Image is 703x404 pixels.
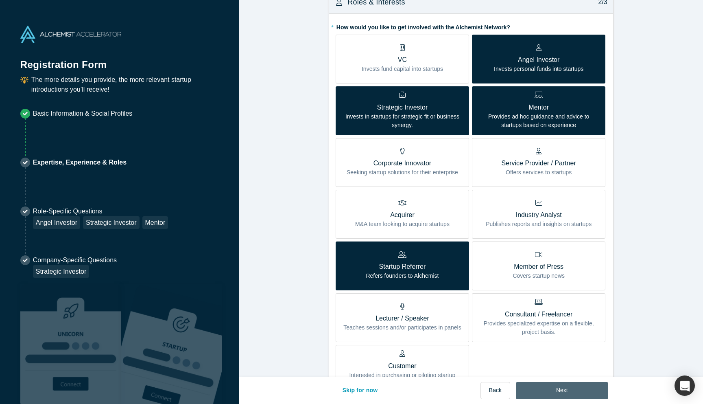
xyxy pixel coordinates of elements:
[33,265,90,278] div: Strategic Investor
[343,323,461,332] p: Teaches sessions and/or participates in panels
[336,20,607,32] label: How would you like to get involved with the Alchemist Network?
[20,49,219,72] h1: Registration Form
[342,103,463,112] p: Strategic Investor
[121,284,222,404] img: Prism AI
[355,210,450,220] p: Acquirer
[478,310,599,319] p: Consultant / Freelancer
[20,284,121,404] img: Robust Technologies
[366,272,439,280] p: Refers founders to Alchemist
[478,319,599,336] p: Provides specialized expertise on a flexible, project basis.
[20,26,121,43] img: Alchemist Accelerator Logo
[33,216,80,229] div: Angel Investor
[342,371,463,388] p: Interested in purchasing or piloting startup solutions
[342,361,463,371] p: Customer
[478,103,599,112] p: Mentor
[513,262,565,272] p: Member of Press
[362,55,443,65] p: VC
[33,109,133,119] p: Basic Information & Social Profiles
[486,220,592,228] p: Publishes reports and insights on startups
[478,112,599,130] p: Provides ad hoc guidance and advice to startups based on experience
[33,255,117,265] p: Company-Specific Questions
[347,158,458,168] p: Corporate Innovator
[347,168,458,177] p: Seeking startup solutions for their enterprise
[334,382,386,399] button: Skip for now
[480,382,510,399] button: Back
[355,220,450,228] p: M&A team looking to acquire startups
[343,314,461,323] p: Lecturer / Speaker
[486,210,592,220] p: Industry Analyst
[33,158,127,167] p: Expertise, Experience & Roles
[31,75,219,94] p: The more details you provide, the more relevant startup introductions you’ll receive!
[516,382,608,399] button: Next
[502,168,576,177] p: Offers services to startups
[366,262,439,272] p: Startup Referrer
[362,65,443,73] p: Invests fund capital into startups
[513,272,565,280] p: Covers startup news
[33,206,168,216] p: Role-Specific Questions
[342,112,463,130] p: Invests in startups for strategic fit or business synergy.
[502,158,576,168] p: Service Provider / Partner
[494,65,583,73] p: Invests personal funds into startups
[494,55,583,65] p: Angel Investor
[83,216,140,229] div: Strategic Investor
[142,216,168,229] div: Mentor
